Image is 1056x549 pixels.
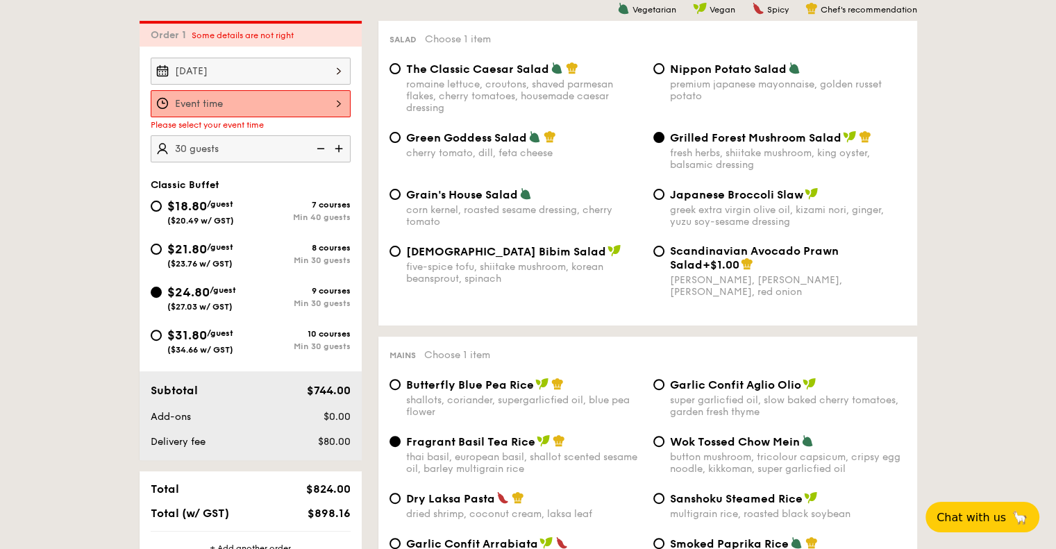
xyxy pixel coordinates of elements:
[653,132,664,143] input: Grilled Forest Mushroom Saladfresh herbs, shiitake mushroom, king oyster, balsamic dressing
[553,434,565,447] img: icon-chef-hat.a58ddaea.svg
[406,147,642,159] div: cherry tomato, dill, feta cheese
[389,132,401,143] input: Green Goddess Saladcherry tomato, dill, feta cheese
[670,451,906,475] div: button mushroom, tricolour capsicum, cripsy egg noodle, kikkoman, super garlicfied oil
[151,135,351,162] input: Number of guests
[207,328,233,338] span: /guest
[670,188,803,201] span: Japanese Broccoli Slaw
[307,507,350,520] span: $898.16
[406,78,642,114] div: romaine lettuce, croutons, shaved parmesan flakes, cherry tomatoes, housemade caesar dressing
[632,5,676,15] span: Vegetarian
[801,434,814,447] img: icon-vegetarian.fe4039eb.svg
[670,204,906,228] div: greek extra virgin olive oil, kizami nori, ginger, yuzu soy-sesame dressing
[670,244,839,271] span: Scandinavian Avocado Prawn Salad
[566,62,578,74] img: icon-chef-hat.a58ddaea.svg
[207,242,233,252] span: /guest
[389,436,401,447] input: Fragrant Basil Tea Ricethai basil, european basil, shallot scented sesame oil, barley multigrain ...
[251,200,351,210] div: 7 courses
[151,201,162,212] input: $18.80/guest($20.49 w/ GST)7 coursesMin 40 guests
[406,261,642,285] div: five-spice tofu, shiitake mushroom, korean beansprout, spinach
[555,537,568,549] img: icon-spicy.37a8142b.svg
[670,274,906,298] div: [PERSON_NAME], [PERSON_NAME], [PERSON_NAME], red onion
[537,434,551,447] img: icon-vegan.f8ff3823.svg
[539,537,553,549] img: icon-vegan.f8ff3823.svg
[167,216,234,226] span: ($20.49 w/ GST)
[406,245,606,258] span: [DEMOGRAPHIC_DATA] Bibim Salad
[317,436,350,448] span: $80.00
[251,243,351,253] div: 8 courses
[710,5,735,15] span: Vegan
[788,62,801,74] img: icon-vegetarian.fe4039eb.svg
[389,350,416,360] span: Mains
[251,298,351,308] div: Min 30 guests
[790,537,803,549] img: icon-vegetarian.fe4039eb.svg
[551,62,563,74] img: icon-vegetarian.fe4039eb.svg
[207,199,233,209] span: /guest
[389,246,401,257] input: [DEMOGRAPHIC_DATA] Bibim Saladfive-spice tofu, shiitake mushroom, korean beansprout, spinach
[512,491,524,504] img: icon-chef-hat.a58ddaea.svg
[653,493,664,504] input: Sanshoku Steamed Ricemultigrain rice, roasted black soybean
[305,482,350,496] span: $824.00
[528,130,541,143] img: icon-vegetarian.fe4039eb.svg
[406,188,518,201] span: Grain's House Salad
[167,242,207,257] span: $21.80
[251,286,351,296] div: 9 courses
[309,135,330,162] img: icon-reduce.1d2dbef1.svg
[389,538,401,549] input: Garlic Confit Arrabiatacherry tomato concasse, garlic-infused olive oil, chilli flakes
[151,507,229,520] span: Total (w/ GST)
[151,436,206,448] span: Delivery fee
[192,31,294,40] span: Some details are not right
[406,131,527,144] span: Green Goddess Salad
[670,62,787,76] span: Nippon Potato Salad
[653,246,664,257] input: Scandinavian Avocado Prawn Salad+$1.00[PERSON_NAME], [PERSON_NAME], [PERSON_NAME], red onion
[703,258,739,271] span: +$1.00
[767,5,789,15] span: Spicy
[151,244,162,255] input: $21.80/guest($23.76 w/ GST)8 coursesMin 30 guests
[406,508,642,520] div: dried shrimp, coconut cream, laksa leaf
[670,435,800,448] span: Wok Tossed Chow Mein
[653,538,664,549] input: Smoked Paprika Riceturmeric baked rice, smokey sweet paprika, tri-colour capsicum
[821,5,917,15] span: Chef's recommendation
[859,130,871,143] img: icon-chef-hat.a58ddaea.svg
[251,255,351,265] div: Min 30 guests
[389,63,401,74] input: The Classic Caesar Saladromaine lettuce, croutons, shaved parmesan flakes, cherry tomatoes, house...
[805,537,818,549] img: icon-chef-hat.a58ddaea.svg
[544,130,556,143] img: icon-chef-hat.a58ddaea.svg
[167,199,207,214] span: $18.80
[519,187,532,200] img: icon-vegetarian.fe4039eb.svg
[617,2,630,15] img: icon-vegetarian.fe4039eb.svg
[151,482,179,496] span: Total
[406,204,642,228] div: corn kernel, roasted sesame dressing, cherry tomato
[653,379,664,390] input: Garlic Confit Aglio Oliosuper garlicfied oil, slow baked cherry tomatoes, garden fresh thyme
[389,189,401,200] input: Grain's House Saladcorn kernel, roasted sesame dressing, cherry tomato
[151,29,192,41] span: Order 1
[167,345,233,355] span: ($34.66 w/ GST)
[803,378,816,390] img: icon-vegan.f8ff3823.svg
[424,349,490,361] span: Choose 1 item
[210,285,236,295] span: /guest
[551,378,564,390] img: icon-chef-hat.a58ddaea.svg
[406,62,549,76] span: The Classic Caesar Salad
[653,63,664,74] input: Nippon Potato Saladpremium japanese mayonnaise, golden russet potato
[167,328,207,343] span: $31.80
[167,302,233,312] span: ($27.03 w/ GST)
[389,35,417,44] span: Salad
[406,492,495,505] span: Dry Laksa Pasta
[251,212,351,222] div: Min 40 guests
[670,147,906,171] div: fresh herbs, shiitake mushroom, king oyster, balsamic dressing
[406,435,535,448] span: Fragrant Basil Tea Rice
[607,244,621,257] img: icon-vegan.f8ff3823.svg
[843,130,857,143] img: icon-vegan.f8ff3823.svg
[167,259,233,269] span: ($23.76 w/ GST)
[389,379,401,390] input: Butterfly Blue Pea Riceshallots, coriander, supergarlicfied oil, blue pea flower
[151,120,264,130] span: Please select your event time
[1012,509,1028,525] span: 🦙
[693,2,707,15] img: icon-vegan.f8ff3823.svg
[151,287,162,298] input: $24.80/guest($27.03 w/ GST)9 coursesMin 30 guests
[151,179,219,191] span: Classic Buffet
[670,394,906,418] div: super garlicfied oil, slow baked cherry tomatoes, garden fresh thyme
[323,411,350,423] span: $0.00
[306,384,350,397] span: $744.00
[535,378,549,390] img: icon-vegan.f8ff3823.svg
[752,2,764,15] img: icon-spicy.37a8142b.svg
[670,508,906,520] div: multigrain rice, roasted black soybean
